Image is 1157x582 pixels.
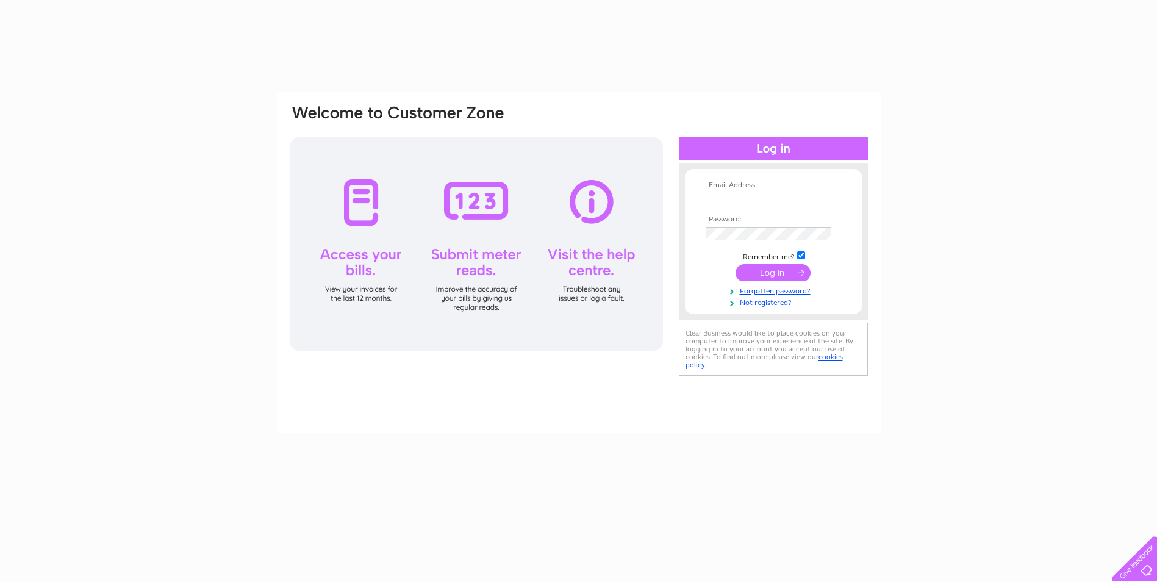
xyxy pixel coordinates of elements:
[679,323,868,376] div: Clear Business would like to place cookies on your computer to improve your experience of the sit...
[703,181,844,190] th: Email Address:
[703,250,844,262] td: Remember me?
[706,284,844,296] a: Forgotten password?
[703,215,844,224] th: Password:
[706,296,844,307] a: Not registered?
[736,264,811,281] input: Submit
[686,353,843,369] a: cookies policy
